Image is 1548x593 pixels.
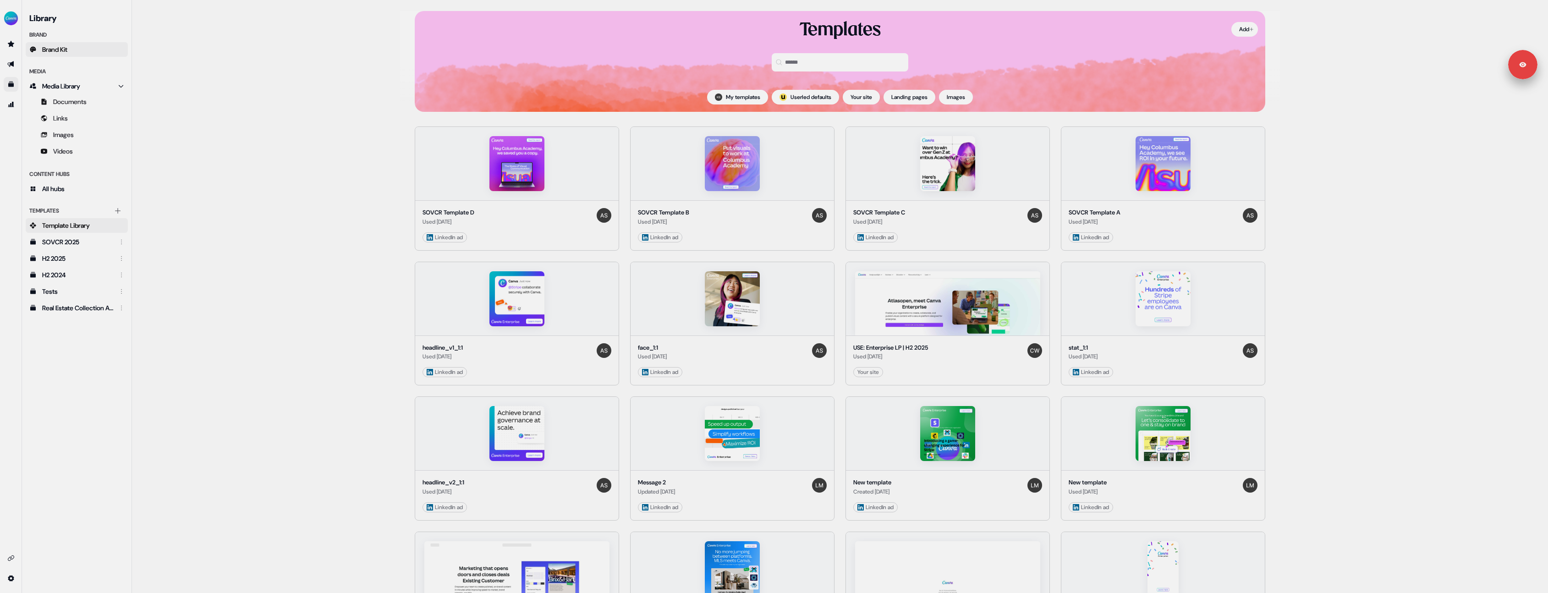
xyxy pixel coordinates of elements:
[4,77,18,92] a: Go to templates
[845,396,1050,521] button: New templateNew templateCreated [DATE]Lauren LinkedIn ad
[920,406,975,461] img: New template
[642,233,678,242] div: LinkedIn ad
[597,343,611,358] img: Anna
[26,284,128,299] a: Tests
[1069,487,1107,496] div: Used [DATE]
[489,406,544,461] img: headline_v2_1:1
[42,287,113,296] div: Tests
[427,233,463,242] div: LinkedIn ad
[26,235,128,249] a: SOVCR 2025
[1061,126,1265,251] button: SOVCR Template ASOVCR Template AUsed [DATE]Anna LinkedIn ad
[26,94,128,109] a: Documents
[705,271,760,326] img: face_1:1
[845,126,1050,251] button: SOVCR Template CSOVCR Template CUsed [DATE]Anna LinkedIn ad
[1069,217,1120,226] div: Used [DATE]
[42,270,113,280] div: H2 2024
[26,181,128,196] a: All hubs
[423,208,474,217] div: SOVCR Template D
[26,218,128,233] a: Template Library
[1073,368,1109,377] div: LinkedIn ad
[857,233,894,242] div: LinkedIn ad
[4,57,18,71] a: Go to outbound experience
[427,368,463,377] div: LinkedIn ad
[853,343,928,352] div: USE: Enterprise LP | H2 2025
[597,478,611,493] img: Anna
[26,127,128,142] a: Images
[4,551,18,566] a: Go to integrations
[489,136,544,191] img: SOVCR Template D
[630,396,834,521] button: Message 2Message 2Updated [DATE]Lauren LinkedIn ad
[1027,208,1042,223] img: Anna
[884,90,935,104] button: Landing pages
[489,271,544,326] img: headline_v1_1:1
[857,368,879,377] div: Your site
[26,64,128,79] div: Media
[1243,343,1257,358] img: Anna
[715,93,722,101] img: Kullan
[638,343,667,352] div: face_1:1
[4,571,18,586] a: Go to integrations
[630,262,834,386] button: face_1:1face_1:1Used [DATE]Anna LinkedIn ad
[423,217,474,226] div: Used [DATE]
[42,221,90,230] span: Template Library
[853,217,905,226] div: Used [DATE]
[1136,271,1191,326] img: stat_1:1
[415,396,619,521] button: headline_v2_1:1headline_v2_1:1Used [DATE]Anna LinkedIn ad
[779,93,787,101] img: userled logo
[707,90,768,104] button: My templates
[1243,478,1257,493] img: Lauren
[638,217,689,226] div: Used [DATE]
[26,11,128,24] h3: Library
[843,90,880,104] button: Your site
[53,97,87,106] span: Documents
[1069,478,1107,487] div: New template
[853,208,905,217] div: SOVCR Template C
[53,147,73,156] span: Videos
[1069,352,1098,361] div: Used [DATE]
[26,144,128,159] a: Videos
[1136,136,1191,191] img: SOVCR Template A
[638,478,675,487] div: Message 2
[853,352,928,361] div: Used [DATE]
[1243,208,1257,223] img: Anna
[423,343,463,352] div: headline_v1_1:1
[26,111,128,126] a: Links
[423,487,464,496] div: Used [DATE]
[812,478,827,493] img: Lauren
[42,45,67,54] span: Brand Kit
[42,184,65,193] span: All hubs
[26,251,128,266] a: H2 2025
[597,208,611,223] img: Anna
[630,126,834,251] button: SOVCR Template BSOVCR Template BUsed [DATE]Anna LinkedIn ad
[1061,396,1265,521] button: New templateNew templateUsed [DATE]Lauren LinkedIn ad
[42,303,113,313] div: Real Estate Collection ABM 1:1
[853,478,891,487] div: New template
[857,503,894,512] div: LinkedIn ad
[415,126,619,251] button: SOVCR Template DSOVCR Template DUsed [DATE]Anna LinkedIn ad
[42,237,113,247] div: SOVCR 2025
[1069,343,1098,352] div: stat_1:1
[800,18,881,42] div: Templates
[1061,262,1265,386] button: stat_1:1stat_1:1Used [DATE]Anna LinkedIn ad
[423,352,463,361] div: Used [DATE]
[53,114,68,123] span: Links
[26,27,128,42] div: Brand
[427,503,463,512] div: LinkedIn ad
[26,79,128,93] a: Media Library
[812,208,827,223] img: Anna
[855,271,1040,335] img: USE: Enterprise LP | H2 2025
[1231,22,1258,37] button: Add
[1136,406,1191,461] img: New template
[26,167,128,181] div: Content Hubs
[642,368,678,377] div: LinkedIn ad
[53,130,74,139] span: Images
[42,82,80,91] span: Media Library
[779,93,787,101] div: ;
[1073,233,1109,242] div: LinkedIn ad
[705,406,760,461] img: Message 2
[812,343,827,358] img: Anna
[1073,503,1109,512] div: LinkedIn ad
[705,136,760,191] img: SOVCR Template B
[4,37,18,51] a: Go to prospects
[1027,343,1042,358] img: Charlie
